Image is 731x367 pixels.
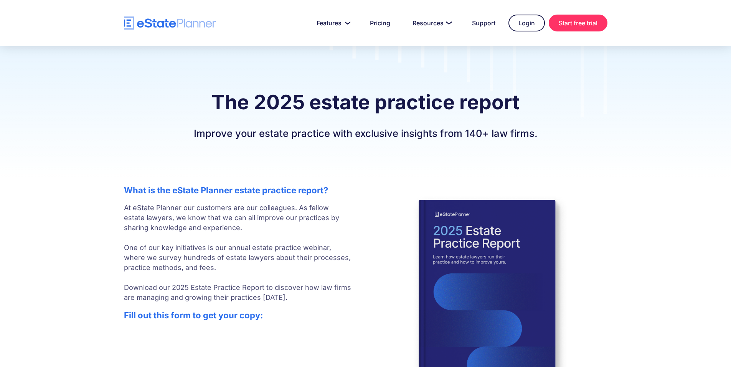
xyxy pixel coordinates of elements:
[508,15,545,31] a: Login
[549,15,607,31] a: Start free trial
[463,15,505,31] a: Support
[211,90,520,114] strong: The 2025 estate practice report
[307,15,357,31] a: Features
[124,310,351,320] h2: Fill out this form to get your copy:
[124,203,351,303] p: At eState Planner our customers are our colleagues. As fellow estate lawyers, we know that we can...
[403,15,459,31] a: Resources
[124,16,216,30] a: home
[361,15,399,31] a: Pricing
[194,127,538,139] strong: Improve your estate practice with exclusive insights from 140+ law firms.
[124,185,351,195] h2: What is the eState Planner estate practice report?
